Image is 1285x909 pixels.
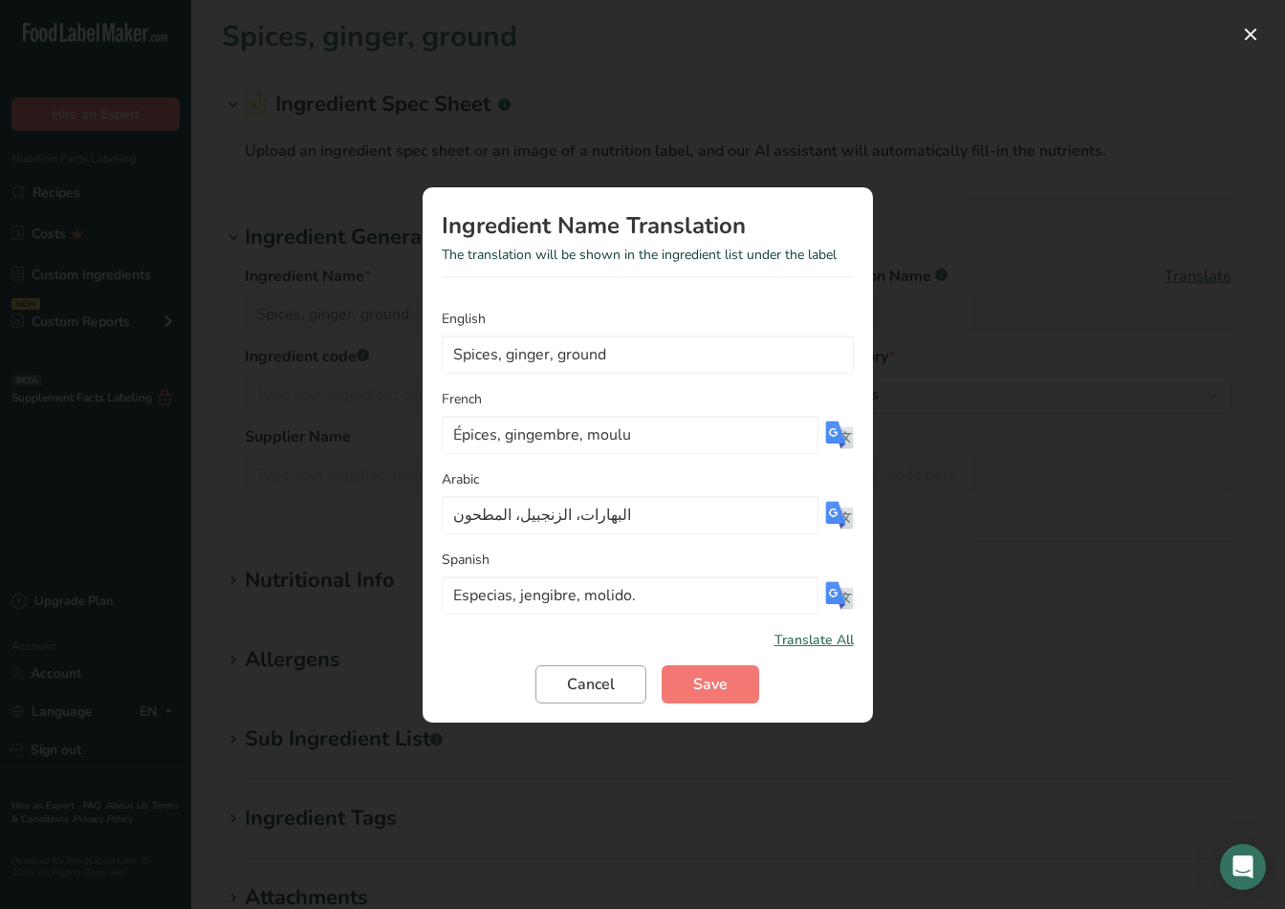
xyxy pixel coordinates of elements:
[442,550,854,570] label: Spanish
[662,665,759,703] button: Save
[1220,844,1266,890] div: Open Intercom Messenger
[825,421,854,449] img: Use Google translation
[825,581,854,610] img: Use Google translation
[442,389,854,409] label: French
[535,665,646,703] button: Cancel
[825,501,854,530] img: Use Google translation
[567,673,615,696] span: Cancel
[442,496,818,534] input: Type or click on google translation icon
[774,630,854,650] span: Translate All
[442,416,818,454] input: Type or click on google translation icon
[442,309,854,329] label: English
[442,469,854,489] label: Arabic
[442,214,854,237] h1: Ingredient Name Translation
[442,576,818,615] input: Type or click on google translation icon
[693,673,728,696] span: Save
[442,245,854,265] p: The translation will be shown in the ingredient list under the label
